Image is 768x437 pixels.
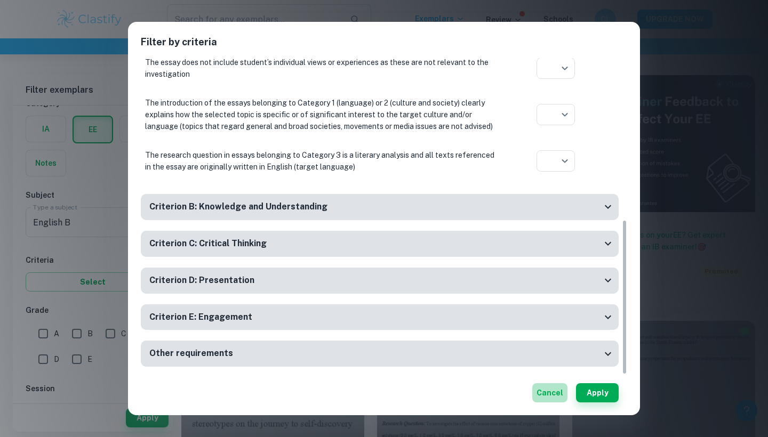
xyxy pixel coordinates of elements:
h6: Criterion D: Presentation [149,274,254,287]
h6: Criterion C: Critical Thinking [149,237,267,250]
p: The research question in essays belonging to Category 3 is a literary analysis and all texts refe... [145,149,497,173]
div: Criterion E: Engagement [141,304,619,330]
p: The essay does not include student’s individual views or experiences as these are not relevant to... [145,56,497,80]
h6: Criterion E: Engagement [149,311,252,324]
button: Cancel [532,383,567,402]
div: Criterion C: Critical Thinking [141,231,619,257]
div: Criterion D: Presentation [141,268,619,294]
button: Apply [576,383,619,402]
h6: Criterion B: Knowledge and Understanding [149,200,327,214]
p: The introduction of the essays belonging to Category 1 (language) or 2 (culture and society) clea... [145,97,497,132]
div: Other requirements [141,341,619,367]
h6: Other requirements [149,347,233,360]
div: Criterion B: Knowledge and Understanding [141,194,619,220]
h2: Filter by criteria [141,35,627,58]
